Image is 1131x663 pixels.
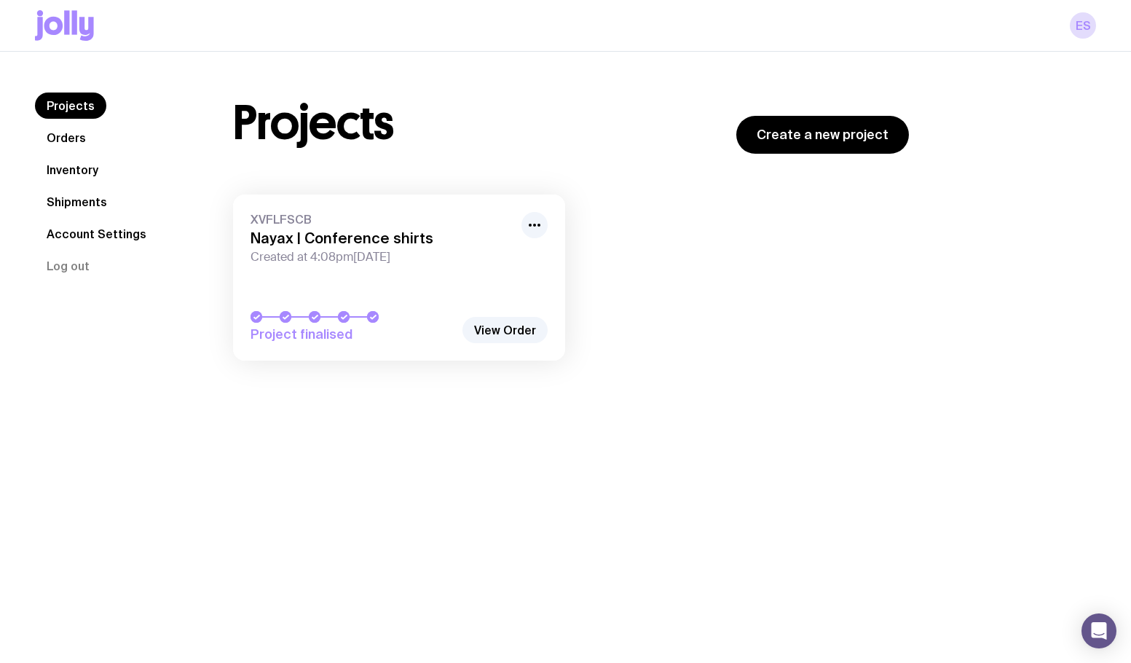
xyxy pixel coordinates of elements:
[251,212,513,227] span: XVFLFSCB
[35,93,106,119] a: Projects
[251,326,454,343] span: Project finalised
[1081,613,1116,648] div: Open Intercom Messenger
[736,116,909,154] a: Create a new project
[35,125,98,151] a: Orders
[233,195,565,361] a: XVFLFSCBNayax | Conference shirtsCreated at 4:08pm[DATE]Project finalised
[35,253,101,279] button: Log out
[35,189,119,215] a: Shipments
[1070,12,1096,39] a: ES
[462,317,548,343] a: View Order
[233,100,394,146] h1: Projects
[35,157,110,183] a: Inventory
[35,221,158,247] a: Account Settings
[251,250,513,264] span: Created at 4:08pm[DATE]
[251,229,513,247] h3: Nayax | Conference shirts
